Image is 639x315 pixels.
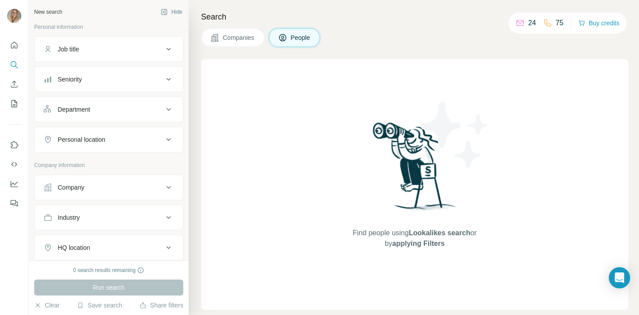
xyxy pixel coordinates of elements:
[392,240,445,247] span: applying Filters
[409,229,470,237] span: Lookalikes search
[528,18,536,28] p: 24
[556,18,564,28] p: 75
[291,33,311,42] span: People
[34,161,183,169] p: Company information
[34,8,62,16] div: New search
[7,9,21,23] img: Avatar
[7,96,21,112] button: My lists
[7,176,21,192] button: Dashboard
[35,129,183,150] button: Personal location
[343,228,485,249] span: Find people using or by
[35,99,183,120] button: Department
[369,120,461,219] img: Surfe Illustration - Woman searching with binoculars
[7,76,21,92] button: Enrich CSV
[7,57,21,73] button: Search
[58,213,80,222] div: Industry
[7,137,21,153] button: Use Surfe on LinkedIn
[34,23,183,31] p: Personal information
[58,75,82,84] div: Seniority
[154,5,189,19] button: Hide
[139,301,183,310] button: Share filters
[35,207,183,228] button: Industry
[201,11,628,23] h4: Search
[415,95,495,175] img: Surfe Illustration - Stars
[7,195,21,211] button: Feedback
[609,267,630,288] div: Open Intercom Messenger
[35,39,183,60] button: Job title
[578,17,619,29] button: Buy credits
[35,237,183,258] button: HQ location
[34,301,59,310] button: Clear
[7,156,21,172] button: Use Surfe API
[77,301,122,310] button: Save search
[35,177,183,198] button: Company
[58,243,90,252] div: HQ location
[35,69,183,90] button: Seniority
[58,45,79,54] div: Job title
[7,37,21,53] button: Quick start
[223,33,255,42] span: Companies
[58,105,90,114] div: Department
[58,183,84,192] div: Company
[58,135,105,144] div: Personal location
[73,266,145,274] div: 0 search results remaining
